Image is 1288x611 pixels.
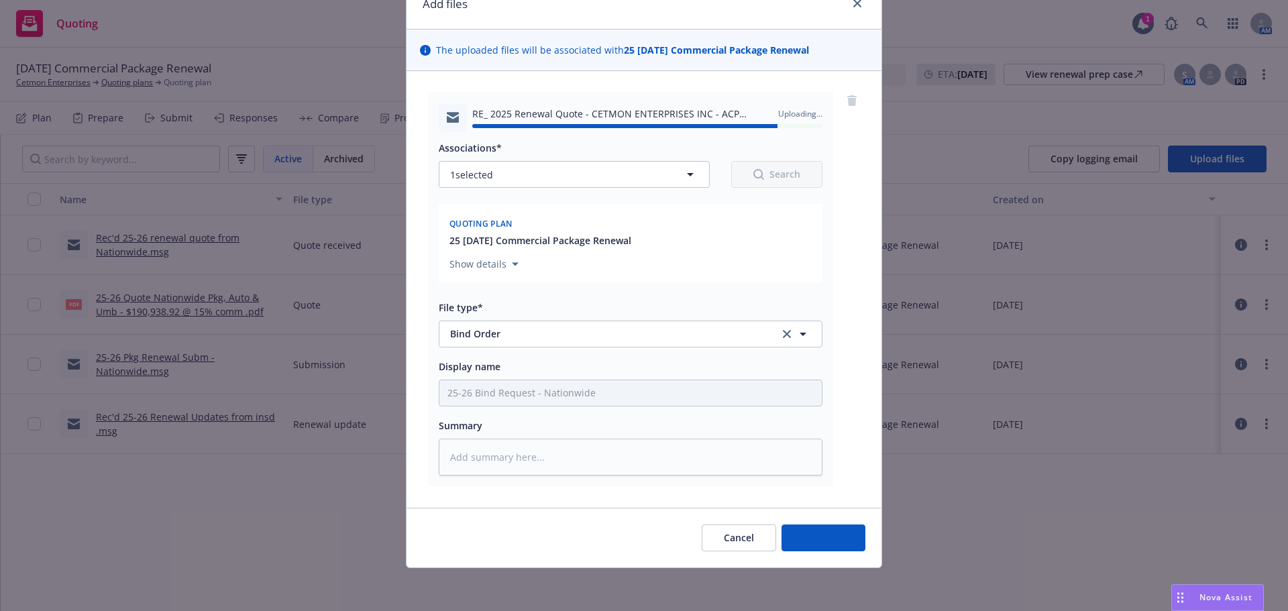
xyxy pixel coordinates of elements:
span: Add files [804,531,843,544]
span: Nova Assist [1199,592,1252,603]
span: Bind Order [450,327,761,341]
span: RE_ 2025 Renewal Quote - CETMON ENTERPRISES INC - ACP 7800020019.msg [472,107,767,121]
strong: 25 [DATE] Commercial Package Renewal [624,44,809,56]
div: Drag to move [1172,585,1189,610]
span: File type* [439,301,483,314]
span: The uploaded files will be associated with [436,43,809,57]
a: clear selection [779,326,795,342]
span: Associations* [439,142,502,154]
button: 1selected [439,161,710,188]
button: Show details [444,256,524,272]
span: Quoting plan [449,218,513,229]
button: Bind Orderclear selection [439,321,822,347]
span: Uploading... [778,108,822,119]
span: Cancel [724,531,754,544]
span: Summary [439,419,482,432]
button: Nova Assist [1171,584,1264,611]
button: Cancel [702,524,776,551]
a: remove [844,93,860,109]
button: 25 [DATE] Commercial Package Renewal [449,233,631,247]
input: Add display name here... [439,380,822,406]
button: Add files [782,524,865,551]
span: Display name [439,360,500,373]
span: 1 selected [450,168,493,182]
